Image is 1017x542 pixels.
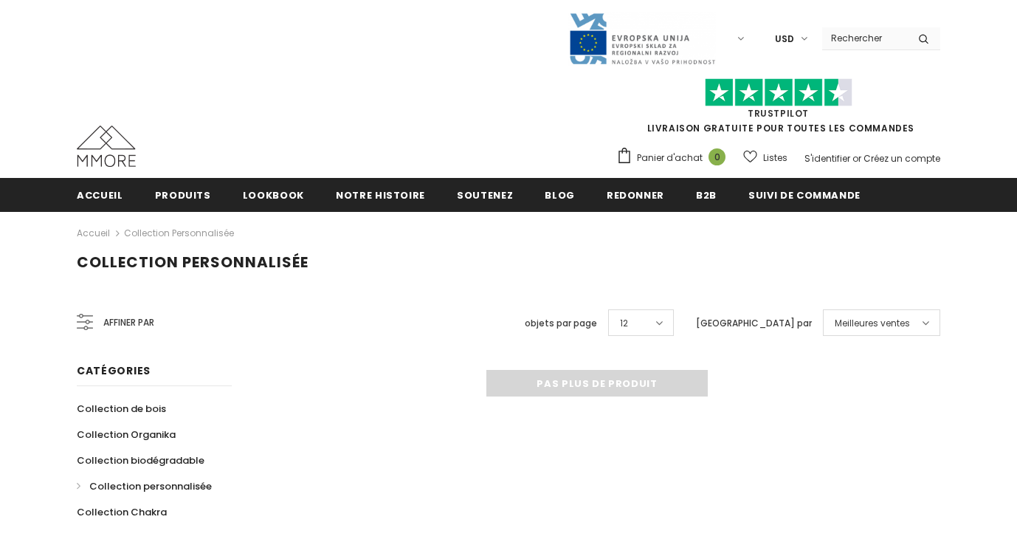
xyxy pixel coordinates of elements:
a: Panier d'achat 0 [616,147,733,169]
label: objets par page [525,316,597,331]
img: Faites confiance aux étoiles pilotes [705,78,852,107]
span: or [852,152,861,165]
a: Collection Organika [77,422,176,447]
span: B2B [696,188,717,202]
a: soutenez [457,178,513,211]
span: 0 [709,148,725,165]
span: Collection de bois [77,402,166,416]
span: Notre histoire [336,188,425,202]
span: Redonner [607,188,664,202]
span: Produits [155,188,211,202]
a: TrustPilot [748,107,809,120]
label: [GEOGRAPHIC_DATA] par [696,316,812,331]
a: Javni Razpis [568,32,716,44]
a: Collection biodégradable [77,447,204,473]
a: Blog [545,178,575,211]
span: Collection personnalisée [77,252,308,272]
span: Suivi de commande [748,188,861,202]
span: Collection Chakra [77,505,167,519]
a: S'identifier [804,152,850,165]
span: LIVRAISON GRATUITE POUR TOUTES LES COMMANDES [616,85,940,134]
span: Lookbook [243,188,304,202]
span: soutenez [457,188,513,202]
a: Suivi de commande [748,178,861,211]
a: Lookbook [243,178,304,211]
span: Panier d'achat [637,151,703,165]
span: 12 [620,316,628,331]
a: Notre histoire [336,178,425,211]
a: Collection de bois [77,396,166,422]
span: USD [775,32,794,47]
span: Affiner par [103,315,154,331]
img: Javni Razpis [568,12,716,66]
a: Collection personnalisée [124,227,234,239]
a: Collection personnalisée [77,473,212,499]
span: Meilleures ventes [835,316,910,331]
input: Search Site [822,27,907,49]
span: Collection Organika [77,428,176,442]
img: Cas MMORE [77,126,136,167]
a: Collection Chakra [77,499,167,525]
a: Listes [743,145,787,171]
a: Accueil [77,224,110,242]
a: Produits [155,178,211,211]
a: Créez un compte [863,152,940,165]
span: Listes [763,151,787,165]
span: Collection personnalisée [89,479,212,493]
span: Accueil [77,188,123,202]
span: Collection biodégradable [77,453,204,467]
a: Redonner [607,178,664,211]
a: Accueil [77,178,123,211]
span: Blog [545,188,575,202]
span: Catégories [77,363,151,378]
a: B2B [696,178,717,211]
